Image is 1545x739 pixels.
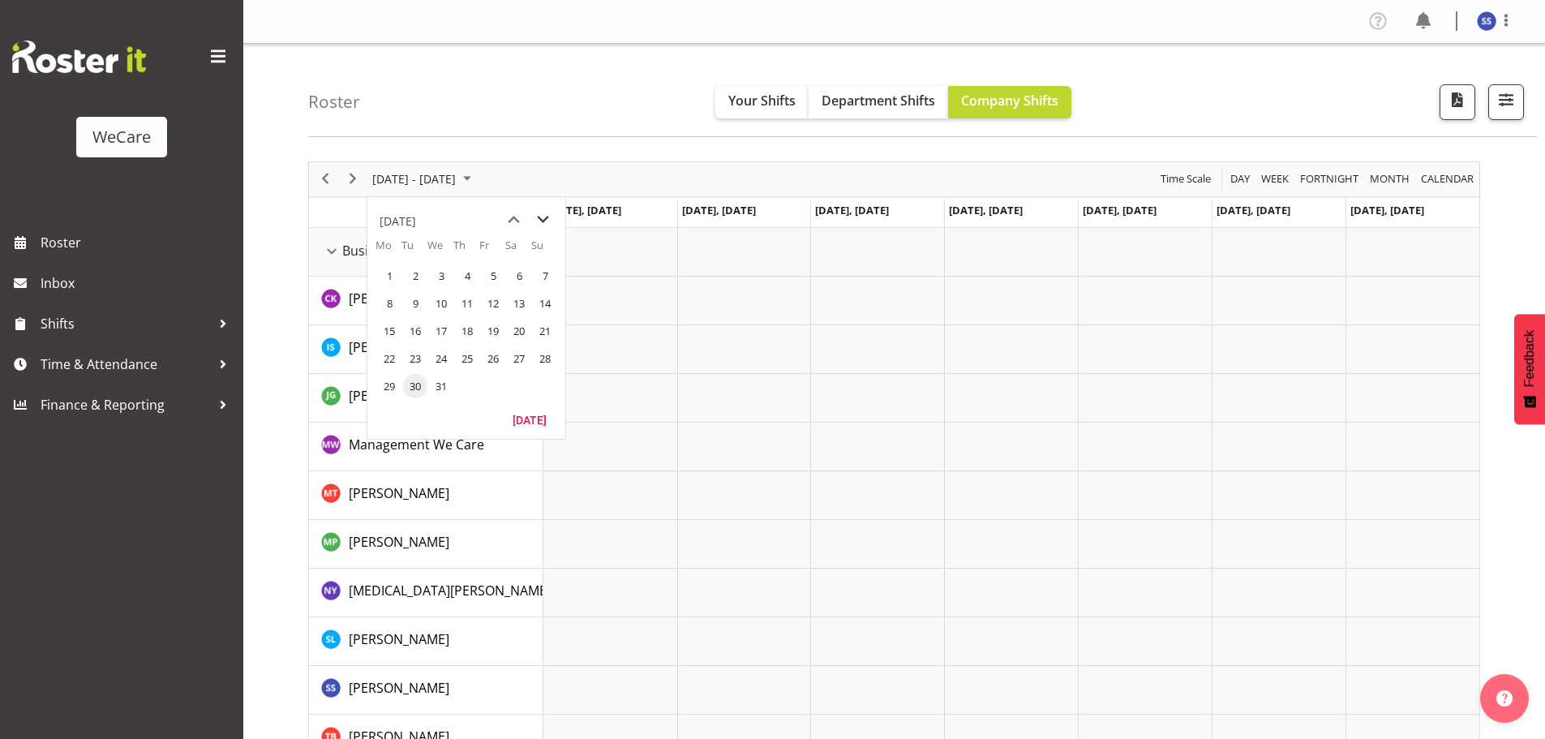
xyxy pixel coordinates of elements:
td: Tuesday, July 30, 2024 [401,372,427,400]
div: WeCare [92,125,151,149]
span: Monday, July 29, 2024 [377,374,401,398]
button: Feedback - Show survey [1514,314,1545,424]
span: Your Shifts [728,92,796,110]
span: [PERSON_NAME] [349,338,449,356]
button: Time Scale [1158,169,1214,189]
span: Sunday, July 7, 2024 [533,264,557,288]
span: Tuesday, July 9, 2024 [403,291,427,316]
span: Wednesday, July 31, 2024 [429,374,453,398]
span: Week [1260,169,1290,189]
img: Rosterit website logo [12,41,146,73]
th: Sa [505,238,531,262]
button: Month [1418,169,1477,189]
span: Wednesday, July 24, 2024 [429,346,453,371]
span: [PERSON_NAME] [349,290,449,307]
td: Chloe Kim resource [309,277,543,325]
span: Department Shifts [822,92,935,110]
button: next month [528,205,557,234]
span: Thursday, July 4, 2024 [455,264,479,288]
span: Tuesday, July 30, 2024 [403,374,427,398]
a: [PERSON_NAME] [349,337,449,357]
th: We [427,238,453,262]
span: Time & Attendance [41,352,211,376]
button: Your Shifts [715,86,809,118]
td: Michelle Thomas resource [309,471,543,520]
span: Time Scale [1159,169,1212,189]
a: [MEDICAL_DATA][PERSON_NAME] [349,581,551,600]
span: [DATE], [DATE] [1350,203,1424,217]
button: Department Shifts [809,86,948,118]
span: Thursday, July 18, 2024 [455,319,479,343]
span: [PERSON_NAME] [349,630,449,648]
button: previous month [499,205,528,234]
span: Tuesday, July 23, 2024 [403,346,427,371]
a: [PERSON_NAME] [349,678,449,698]
span: [DATE], [DATE] [547,203,621,217]
span: Thursday, July 11, 2024 [455,291,479,316]
span: Day [1229,169,1251,189]
h4: Roster [308,92,360,111]
span: Tuesday, July 16, 2024 [403,319,427,343]
span: Friday, July 5, 2024 [481,264,505,288]
th: Th [453,238,479,262]
span: [DATE], [DATE] [815,203,889,217]
span: Roster [41,230,235,255]
span: Finance & Reporting [41,393,211,417]
span: [DATE], [DATE] [1083,203,1157,217]
span: Feedback [1522,330,1537,387]
span: [MEDICAL_DATA][PERSON_NAME] [349,582,551,599]
span: Monday, July 15, 2024 [377,319,401,343]
span: [PERSON_NAME] [349,679,449,697]
a: [PERSON_NAME] [349,289,449,308]
span: Sunday, July 14, 2024 [533,291,557,316]
span: [PERSON_NAME] [349,533,449,551]
a: Management We Care [349,435,484,454]
th: Tu [401,238,427,262]
span: [DATE], [DATE] [949,203,1023,217]
span: [DATE], [DATE] [1217,203,1290,217]
td: Nikita Yates resource [309,569,543,617]
span: Sunday, July 28, 2024 [533,346,557,371]
button: Today [502,408,557,431]
a: [PERSON_NAME] [349,483,449,503]
td: Business Support Office resource [309,228,543,277]
div: next period [339,162,367,196]
span: Monday, July 8, 2024 [377,291,401,316]
button: June 2024 [370,169,479,189]
span: Fortnight [1298,169,1360,189]
th: Fr [479,238,505,262]
span: Monday, July 1, 2024 [377,264,401,288]
span: Thursday, July 25, 2024 [455,346,479,371]
div: title [380,205,416,238]
span: [DATE], [DATE] [682,203,756,217]
span: [PERSON_NAME] [349,387,449,405]
td: Management We Care resource [309,423,543,471]
th: Su [531,238,557,262]
span: Tuesday, July 2, 2024 [403,264,427,288]
span: Saturday, July 27, 2024 [507,346,531,371]
button: Timeline Month [1367,169,1413,189]
span: Wednesday, July 17, 2024 [429,319,453,343]
td: Janine Grundler resource [309,374,543,423]
button: Fortnight [1298,169,1362,189]
span: Business Support Office [342,241,489,260]
span: Friday, July 19, 2024 [481,319,505,343]
button: Timeline Week [1259,169,1292,189]
button: Timeline Day [1228,169,1253,189]
span: Friday, July 26, 2024 [481,346,505,371]
span: Management We Care [349,436,484,453]
th: Mo [376,238,401,262]
div: previous period [311,162,339,196]
span: Company Shifts [961,92,1058,110]
span: Saturday, July 20, 2024 [507,319,531,343]
td: Millie Pumphrey resource [309,520,543,569]
span: Wednesday, July 3, 2024 [429,264,453,288]
span: Shifts [41,311,211,336]
span: Monday, July 22, 2024 [377,346,401,371]
a: [PERSON_NAME] [349,629,449,649]
span: [DATE] - [DATE] [371,169,457,189]
span: [PERSON_NAME] [349,484,449,502]
div: June 24 - 30, 2024 [367,162,481,196]
button: Next [342,169,364,189]
td: Isabel Simcox resource [309,325,543,374]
